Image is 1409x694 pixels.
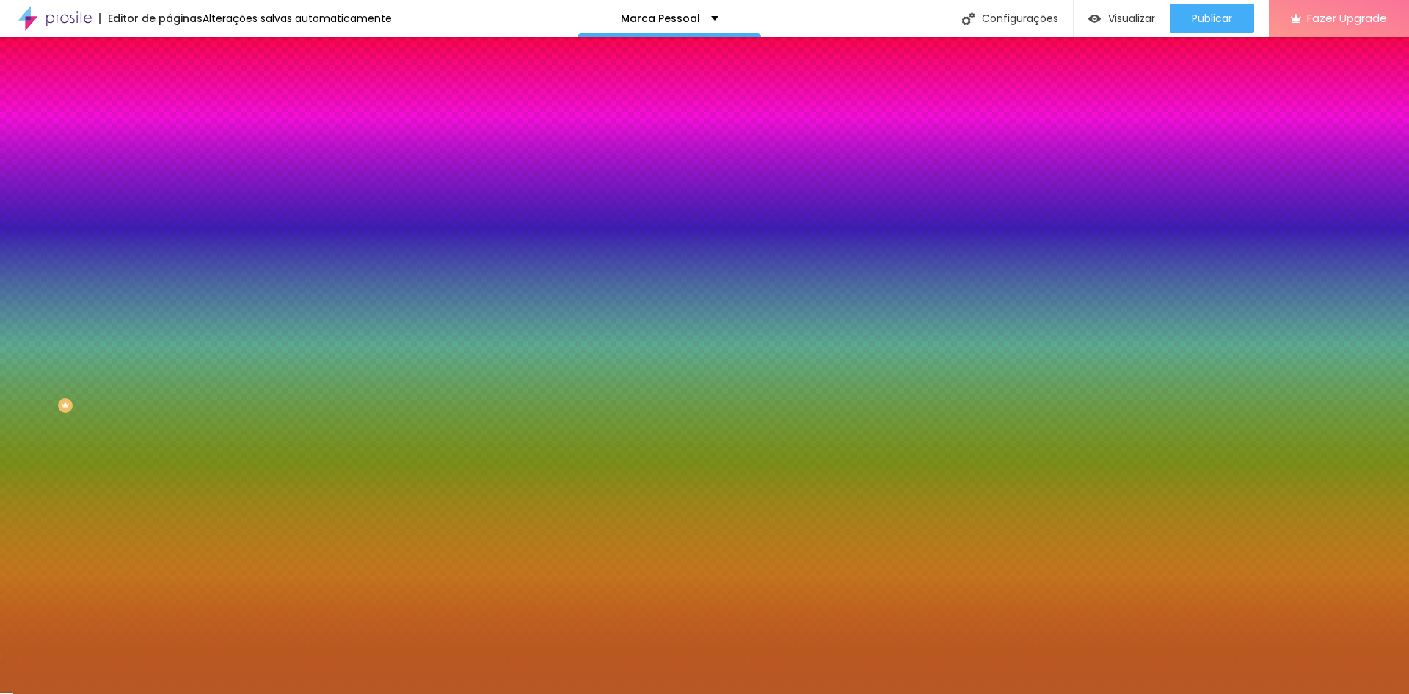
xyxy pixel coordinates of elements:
div: Editor de páginas [99,13,203,24]
img: view-1.svg [1088,12,1101,25]
p: Marca Pessoal [621,13,700,24]
button: Visualizar [1074,4,1170,33]
span: Visualizar [1108,12,1155,24]
span: Fazer Upgrade [1307,12,1387,24]
span: Publicar [1192,12,1232,24]
div: Alterações salvas automaticamente [203,13,392,24]
button: Publicar [1170,4,1254,33]
img: Icone [962,12,975,25]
